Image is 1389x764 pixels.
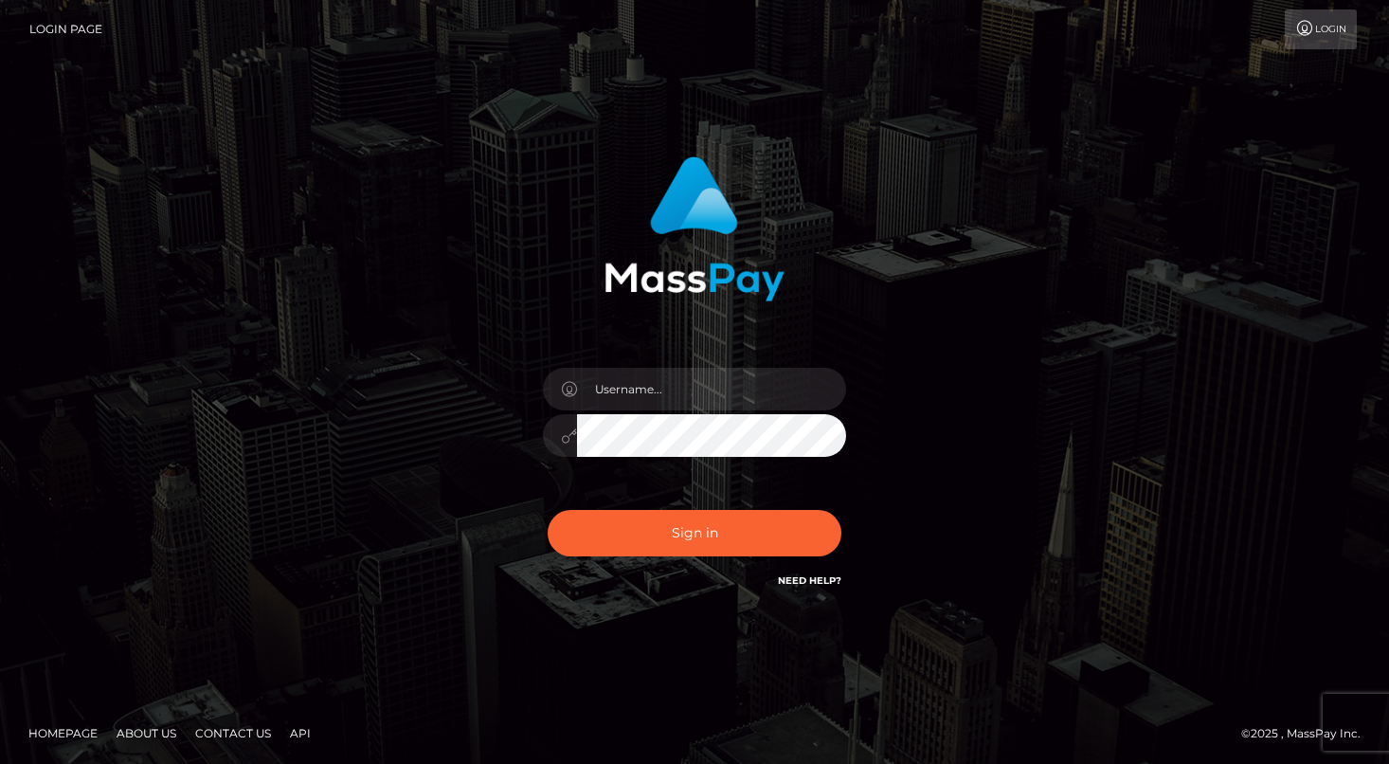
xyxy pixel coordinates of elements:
div: © 2025 , MassPay Inc. [1241,723,1375,744]
a: API [282,719,318,748]
a: Login Page [29,9,102,49]
img: MassPay Login [604,156,785,301]
a: Contact Us [188,719,279,748]
button: Sign in [548,510,841,556]
input: Username... [577,368,846,410]
a: Homepage [21,719,105,748]
a: Login [1285,9,1357,49]
a: Need Help? [778,574,841,587]
a: About Us [109,719,184,748]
